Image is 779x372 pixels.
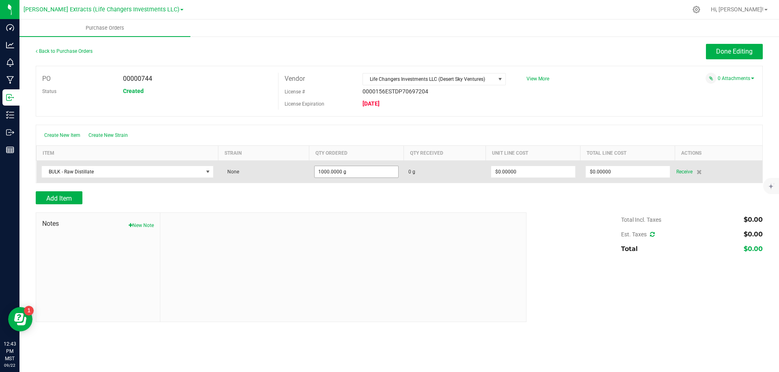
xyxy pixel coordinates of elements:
div: Manage settings [691,6,701,13]
a: Purchase Orders [19,19,190,37]
th: Actions [675,145,762,160]
span: [PERSON_NAME] Extracts (Life Changers Investments LLC) [24,6,179,13]
span: Notes [42,219,154,229]
th: Qty Ordered [309,145,404,160]
inline-svg: Reports [6,146,14,154]
inline-svg: Manufacturing [6,76,14,84]
span: $0.00 [744,245,763,253]
span: Hi, [PERSON_NAME]! [711,6,764,13]
iframe: Resource center [8,307,32,331]
input: $0.00000 [491,166,575,177]
label: License Expiration [285,100,324,108]
button: New Note [129,222,154,229]
span: Purchase Orders [75,24,135,32]
a: 0 Attachments [718,76,754,81]
th: Item [37,145,218,160]
span: Total Incl. Taxes [621,216,661,223]
inline-svg: Analytics [6,41,14,49]
th: Strain [218,145,309,160]
span: Create New Item [44,132,80,138]
span: Receive [676,167,693,177]
span: Est. Taxes [621,231,655,238]
span: Create New Strain [88,132,128,138]
iframe: Resource center unread badge [24,306,34,316]
input: $0.00000 [586,166,670,177]
inline-svg: Inventory [6,111,14,119]
button: Add Item [36,191,82,204]
span: 0 g [408,168,415,175]
span: Total [621,245,638,253]
span: NO DATA FOUND [41,166,214,178]
th: Total Line Cost [580,145,675,160]
a: Back to Purchase Orders [36,48,93,54]
th: Qty Received [404,145,486,160]
inline-svg: Inbound [6,93,14,102]
span: BULK - Raw Distillate [42,166,203,177]
th: Unit Line Cost [486,145,580,160]
input: 0 g [315,166,399,177]
span: None [223,169,239,175]
label: Status [42,85,56,97]
span: Created [123,88,144,94]
inline-svg: Outbound [6,128,14,136]
span: $0.00 [744,216,763,223]
inline-svg: Monitoring [6,58,14,67]
span: 0000156ESTDP70697204 [363,88,428,95]
label: License # [285,86,305,98]
inline-svg: Dashboard [6,24,14,32]
button: Done Editing [706,44,763,59]
span: Attach a document [706,73,716,84]
span: $0.00 [744,230,763,238]
span: Done Editing [716,48,753,55]
p: 12:43 PM MST [4,340,16,362]
a: View More [527,76,549,82]
label: PO [42,73,51,85]
span: Life Changers Investments LLC (Desert Sky Ventures) [363,74,495,85]
span: 00000744 [123,75,152,82]
label: Vendor [285,73,305,85]
p: 09/22 [4,362,16,368]
span: Add Item [46,195,72,202]
span: [DATE] [363,100,380,107]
